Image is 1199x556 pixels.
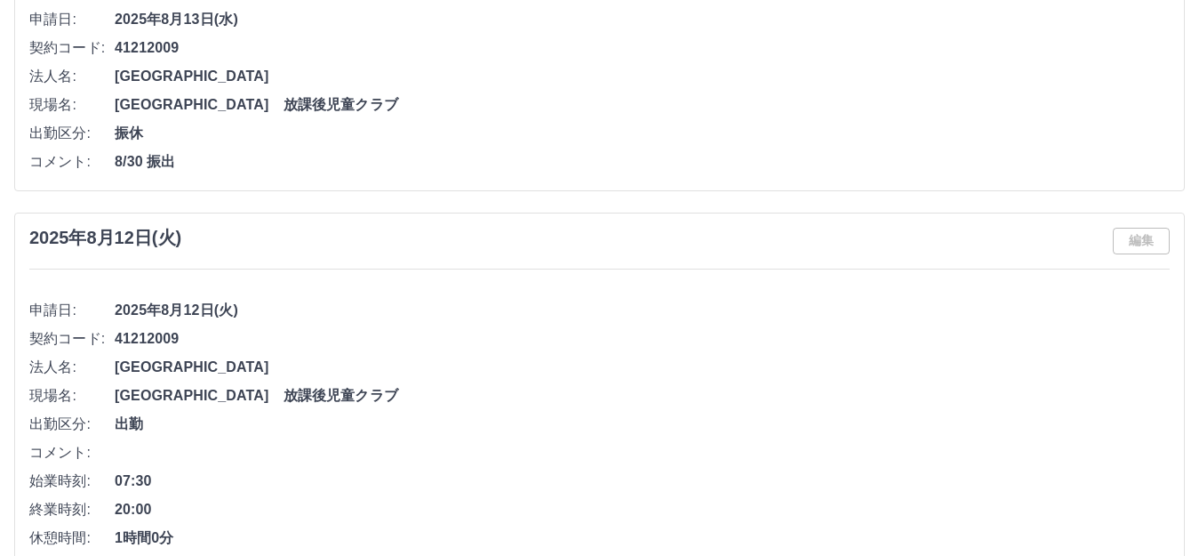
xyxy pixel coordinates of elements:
[29,94,115,116] span: 現場名:
[29,123,115,144] span: 出勤区分:
[115,94,1170,116] span: [GEOGRAPHIC_DATA] 放課後児童クラブ
[115,385,1170,407] span: [GEOGRAPHIC_DATA] 放課後児童クラブ
[29,357,115,378] span: 法人名:
[115,499,1170,520] span: 20:00
[115,37,1170,59] span: 41212009
[29,442,115,463] span: コメント:
[115,123,1170,144] span: 振休
[29,228,181,248] h3: 2025年8月12日(火)
[29,328,115,350] span: 契約コード:
[115,9,1170,30] span: 2025年8月13日(水)
[115,151,1170,173] span: 8/30 振出
[29,385,115,407] span: 現場名:
[29,471,115,492] span: 始業時刻:
[29,151,115,173] span: コメント:
[29,414,115,435] span: 出勤区分:
[115,528,1170,549] span: 1時間0分
[29,66,115,87] span: 法人名:
[29,37,115,59] span: 契約コード:
[115,300,1170,321] span: 2025年8月12日(火)
[29,9,115,30] span: 申請日:
[115,66,1170,87] span: [GEOGRAPHIC_DATA]
[29,300,115,321] span: 申請日:
[115,471,1170,492] span: 07:30
[115,414,1170,435] span: 出勤
[115,328,1170,350] span: 41212009
[29,499,115,520] span: 終業時刻:
[29,528,115,549] span: 休憩時間:
[115,357,1170,378] span: [GEOGRAPHIC_DATA]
